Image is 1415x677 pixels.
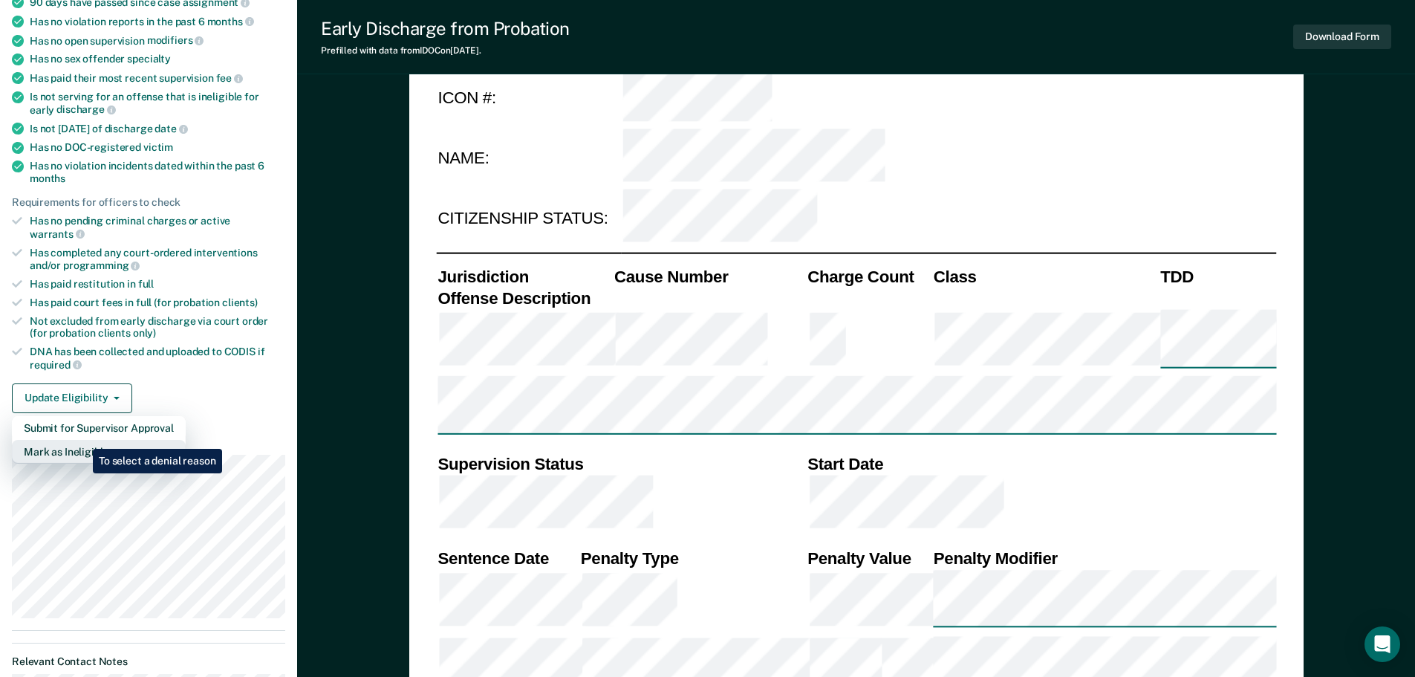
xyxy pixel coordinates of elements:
[30,346,285,371] div: DNA has been collected and uploaded to CODIS if
[127,53,171,65] span: specialty
[30,278,285,291] div: Has paid restitution in
[321,45,570,56] div: Prefilled with data from IDOC on [DATE] .
[806,547,932,569] th: Penalty Value
[30,160,285,185] div: Has no violation incidents dated within the past 6
[806,265,932,287] th: Charge Count
[436,287,613,308] th: Offense Description
[436,189,621,250] td: CITIZENSHIP STATUS:
[12,383,132,413] button: Update Eligibility
[154,123,187,135] span: date
[30,228,85,240] span: warrants
[133,327,156,339] span: only)
[12,416,186,440] button: Submit for Supervisor Approval
[30,297,285,309] div: Has paid court fees in full (for probation
[436,453,806,474] th: Supervision Status
[138,278,154,290] span: full
[30,172,65,184] span: months
[12,440,186,464] button: Mark as Ineligible
[30,315,285,340] div: Not excluded from early discharge via court order (for probation clients
[931,265,1158,287] th: Class
[30,34,285,48] div: Has no open supervision
[30,359,82,371] span: required
[436,67,621,128] td: ICON #:
[56,103,116,115] span: discharge
[1159,265,1276,287] th: TDD
[931,547,1276,569] th: Penalty Modifier
[30,15,285,28] div: Has no violation reports in the past 6
[1364,626,1400,662] div: Open Intercom Messenger
[63,259,140,271] span: programming
[321,18,570,39] div: Early Discharge from Probation
[30,141,285,154] div: Has no DOC-registered
[30,91,285,116] div: Is not serving for an offense that is ineligible for early
[436,128,621,189] td: NAME:
[612,265,805,287] th: Cause Number
[30,247,285,272] div: Has completed any court-ordered interventions and/or
[436,265,613,287] th: Jurisdiction
[436,547,579,569] th: Sentence Date
[12,196,285,209] div: Requirements for officers to check
[30,215,285,240] div: Has no pending criminal charges or active
[30,71,285,85] div: Has paid their most recent supervision
[147,34,204,46] span: modifiers
[143,141,173,153] span: victim
[222,297,258,308] span: clients)
[12,655,285,668] dt: Relevant Contact Notes
[579,547,805,569] th: Penalty Type
[216,72,243,84] span: fee
[207,16,254,27] span: months
[30,122,285,135] div: Is not [DATE] of discharge
[1293,25,1391,49] button: Download Form
[806,453,1276,474] th: Start Date
[30,53,285,65] div: Has no sex offender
